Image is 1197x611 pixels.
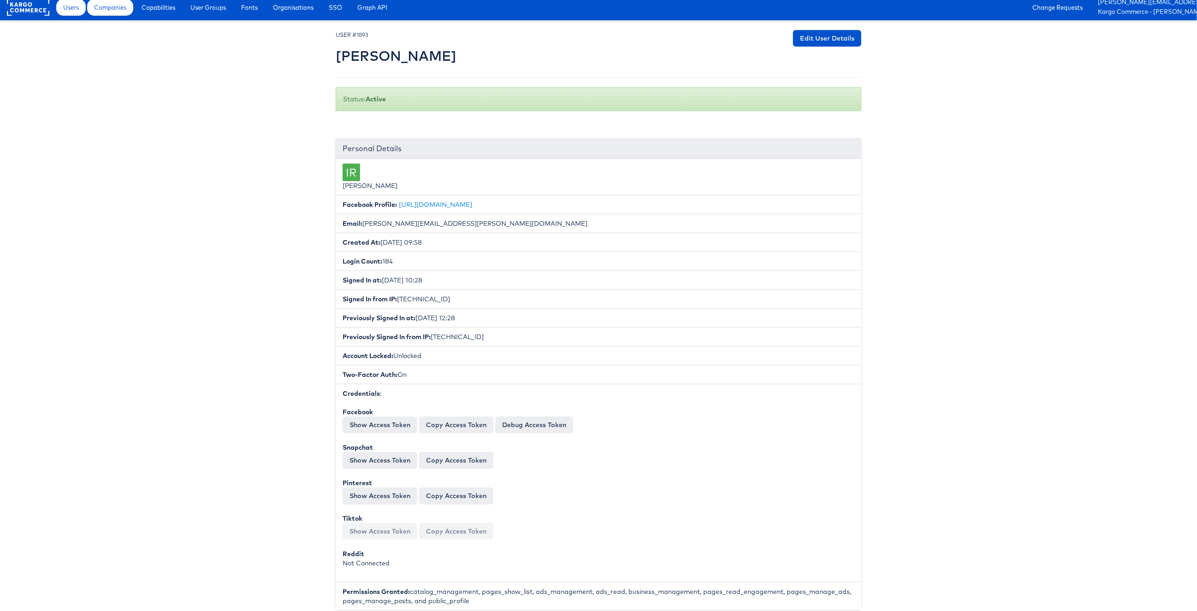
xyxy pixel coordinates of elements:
b: Signed In from IP: [343,295,397,303]
b: Facebook [343,408,373,416]
li: [PERSON_NAME] [336,159,861,195]
b: Pinterest [343,479,372,487]
b: Credentials [343,389,380,398]
b: Permissions Granted: [343,587,410,596]
li: [DATE] 09:58 [336,233,861,252]
b: Tiktok [343,514,362,523]
button: Copy Access Token [419,488,493,504]
b: Active [366,95,386,103]
li: [TECHNICAL_ID] [336,289,861,309]
small: USER #1893 [336,31,368,38]
div: Status: [336,87,861,111]
li: [TECHNICAL_ID] [336,327,861,347]
b: Account Locked: [343,352,393,360]
b: Snapchat [343,443,373,452]
button: Copy Access Token [419,417,493,433]
span: Capabilities [142,3,175,12]
li: Unlocked [336,346,861,365]
b: Created At: [343,238,380,247]
div: Not Connected [343,549,854,568]
a: Edit User Details [793,30,861,47]
span: Graph API [357,3,387,12]
span: User Groups [190,3,226,12]
button: Copy Access Token [419,452,493,469]
button: Show Access Token [343,488,417,504]
span: SSO [329,3,342,12]
span: Companies [94,3,126,12]
li: [DATE] 10:28 [336,270,861,290]
li: : [336,384,861,582]
button: Show Access Token [343,417,417,433]
li: 184 [336,252,861,271]
li: catalog_management, pages_show_list, ads_management, ads_read, business_management, pages_read_en... [336,582,861,610]
b: Login Count: [343,257,382,265]
b: Previously Signed In at: [343,314,415,322]
b: Facebook Profile: [343,200,397,209]
a: Kargo Commerce - [PERSON_NAME] [1098,7,1190,17]
b: Reddit [343,550,364,558]
b: Signed In at: [343,276,382,284]
h2: [PERSON_NAME] [336,48,456,64]
b: Previously Signed In from IP: [343,333,431,341]
button: Show Access Token [343,523,417,540]
b: Email: [343,219,362,228]
li: On [336,365,861,384]
div: Personal Details [336,139,861,159]
li: [DATE] 12:28 [336,308,861,328]
a: Debug Access Token [495,417,573,433]
div: IR [343,164,360,181]
b: Two-Factor Auth: [343,370,397,379]
a: [URL][DOMAIN_NAME] [399,200,472,209]
span: Organisations [273,3,314,12]
span: Fonts [241,3,258,12]
span: Users [63,3,79,12]
button: Copy Access Token [419,523,493,540]
li: [PERSON_NAME][EMAIL_ADDRESS][PERSON_NAME][DOMAIN_NAME] [336,214,861,233]
button: Show Access Token [343,452,417,469]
